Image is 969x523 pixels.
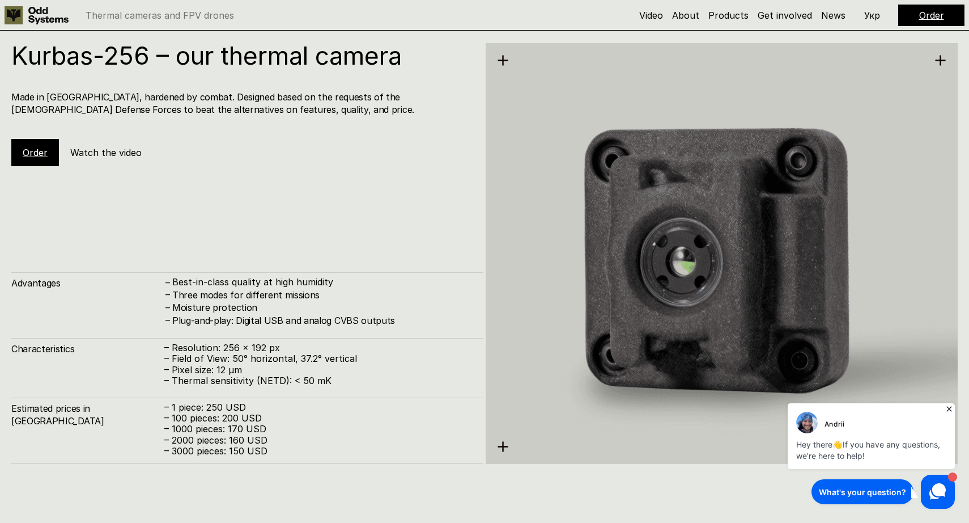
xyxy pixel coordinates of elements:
[164,376,472,386] p: – Thermal sensitivity (NETD): < 50 mK
[164,413,472,424] p: – 100 pieces: 200 USD
[164,343,472,353] p: – Resolution: 256 x 192 px
[708,10,749,21] a: Products
[164,402,472,413] p: – 1 piece: 250 USD
[164,435,472,446] p: – 2000 pieces: 160 USD
[11,343,164,355] h4: Characteristics
[86,11,234,20] p: Thermal cameras and FPV drones
[172,277,472,288] p: Best-in-class quality at high humidity
[821,10,845,21] a: News
[172,289,472,301] h4: Three modes for different missions
[70,146,142,159] h5: Watch the video
[919,10,944,21] a: Order
[864,11,880,20] p: Укр
[11,91,472,116] h4: Made in [GEOGRAPHIC_DATA], hardened by combat. Designed based on the requests of the [DEMOGRAPHIC...
[672,10,699,21] a: About
[172,314,472,327] h4: Plug-and-play: Digital USB and analog CVBS outputs
[758,10,812,21] a: Get involved
[785,400,958,512] iframe: HelpCrunch
[165,301,170,313] h4: –
[165,288,170,301] h4: –
[11,402,164,428] h4: Estimated prices in [GEOGRAPHIC_DATA]
[164,365,472,376] p: – Pixel size: 12 µm
[165,276,170,289] h4: –
[11,277,164,289] h4: Advantages
[23,147,48,158] a: Order
[11,43,472,68] h1: Kurbas-256 – our thermal camera
[165,314,170,326] h4: –
[164,353,472,364] p: – Field of View: 50° horizontal, 37.2° vertical
[164,446,472,457] p: – 3000 pieces: 150 USD
[164,424,472,435] p: – 1000 pieces: 170 USD
[172,301,472,314] h4: Moisture protection
[639,10,663,21] a: Video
